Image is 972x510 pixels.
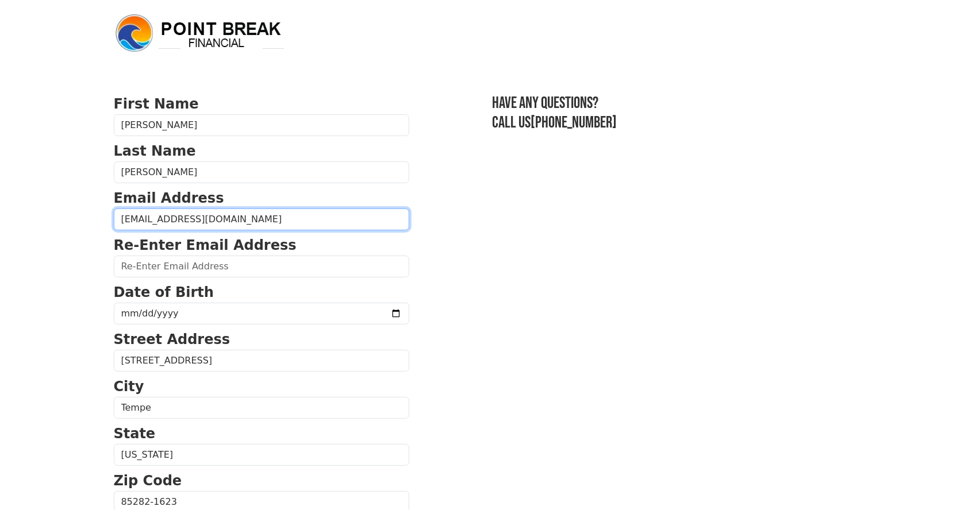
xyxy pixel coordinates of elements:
h3: Call us [492,113,859,133]
input: City [114,397,409,419]
input: Street Address [114,350,409,372]
a: [PHONE_NUMBER] [531,113,617,132]
strong: Date of Birth [114,284,214,300]
input: Re-Enter Email Address [114,256,409,277]
strong: Re-Enter Email Address [114,237,297,253]
strong: City [114,378,144,395]
strong: Street Address [114,331,230,347]
h3: Have any questions? [492,94,859,113]
input: Email Address [114,208,409,230]
strong: Last Name [114,143,196,159]
img: logo.png [114,13,286,54]
input: Last Name [114,161,409,183]
input: First Name [114,114,409,136]
strong: First Name [114,96,199,112]
strong: State [114,426,156,442]
strong: Email Address [114,190,224,206]
strong: Zip Code [114,473,182,489]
